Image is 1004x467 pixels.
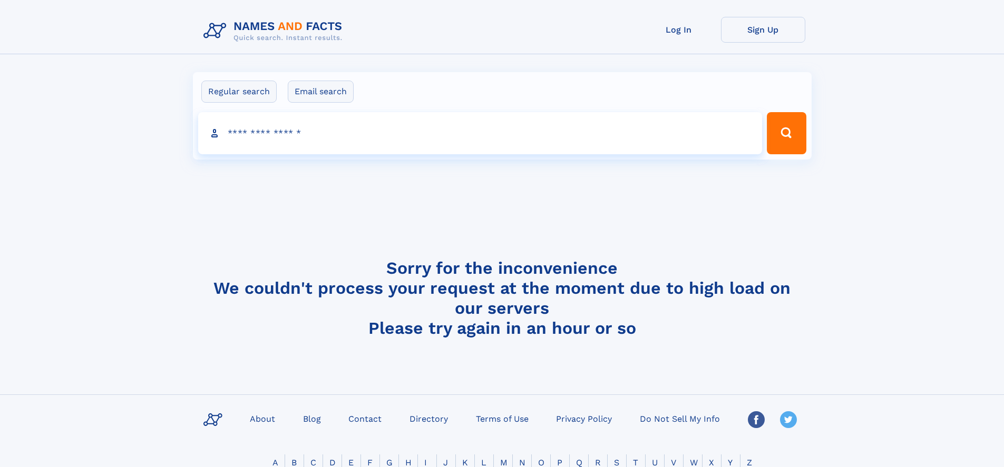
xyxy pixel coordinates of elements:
img: Twitter [780,411,797,428]
label: Email search [288,81,354,103]
a: Directory [405,411,452,426]
img: Logo Names and Facts [199,17,351,45]
img: Facebook [748,411,765,428]
label: Regular search [201,81,277,103]
a: Do Not Sell My Info [636,411,724,426]
a: Terms of Use [472,411,533,426]
a: Log In [637,17,721,43]
h4: Sorry for the inconvenience We couldn't process your request at the moment due to high load on ou... [199,258,805,338]
button: Search Button [767,112,806,154]
a: Contact [344,411,386,426]
a: Sign Up [721,17,805,43]
input: search input [198,112,763,154]
a: Privacy Policy [552,411,616,426]
a: Blog [299,411,325,426]
a: About [246,411,279,426]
